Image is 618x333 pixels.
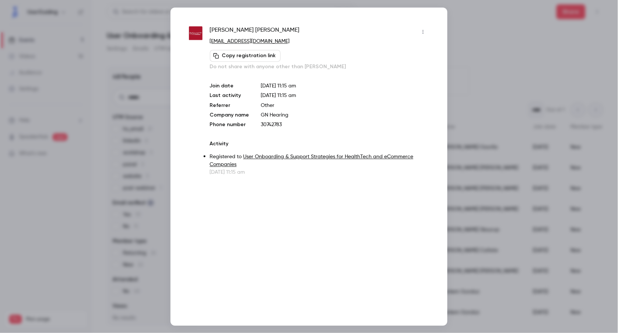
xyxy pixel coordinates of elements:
a: [EMAIL_ADDRESS][DOMAIN_NAME] [210,39,290,44]
button: Copy registration link [210,50,281,62]
p: Phone number [210,121,249,128]
span: [DATE] 11:15 am [261,93,296,98]
p: Registered to [210,153,429,169]
p: GN Hearing [261,111,429,119]
a: User Onboarding & Support Strategies for HealthTech and eCommerce Companies [210,154,414,167]
p: [DATE] 11:15 am [210,169,429,176]
img: gnhearing.com [189,27,203,40]
p: Activity [210,140,429,148]
p: [DATE] 11:15 am [261,82,429,90]
p: Company name [210,111,249,119]
p: Do not share with anyone other than [PERSON_NAME] [210,63,429,70]
p: Join date [210,82,249,90]
p: 30742783 [261,121,429,128]
p: Last activity [210,92,249,100]
p: Other [261,102,429,109]
span: [PERSON_NAME] [PERSON_NAME] [210,26,300,38]
p: Referrer [210,102,249,109]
